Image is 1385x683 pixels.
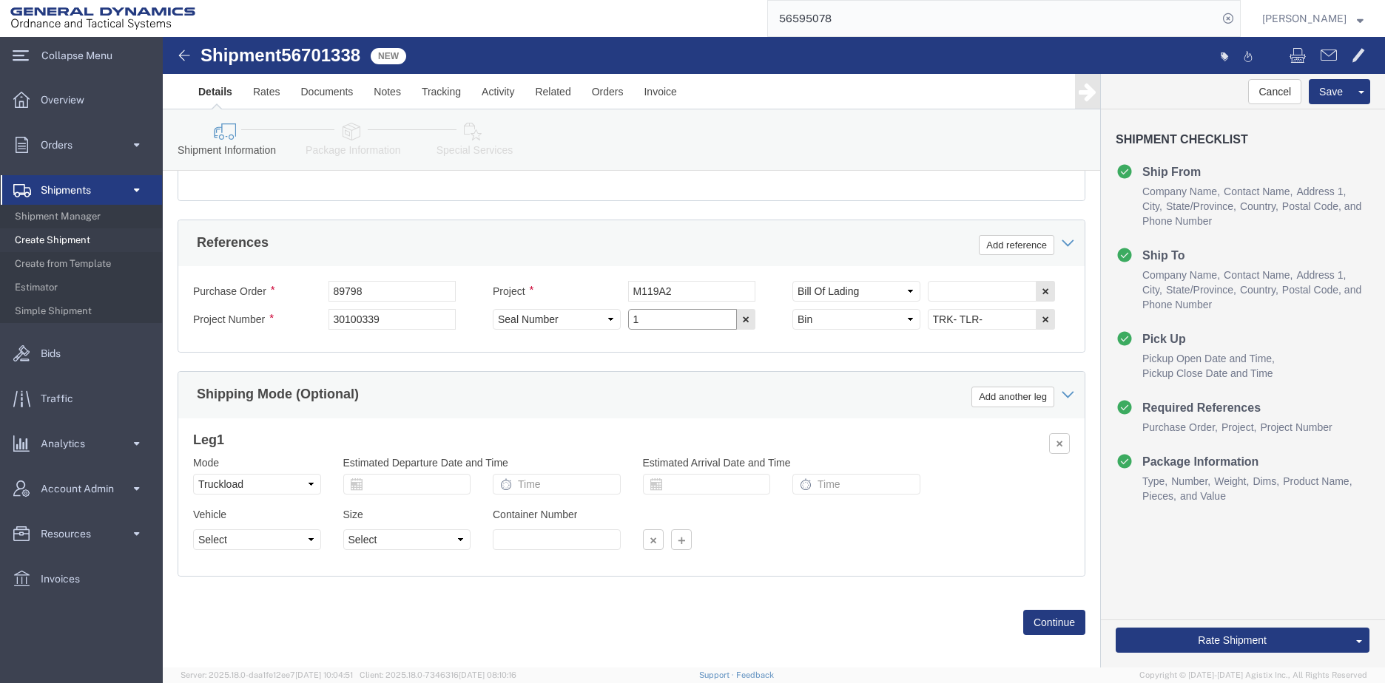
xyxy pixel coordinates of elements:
a: Bids [1,339,162,368]
span: Shipment Manager [15,202,152,231]
span: Estimator [15,273,152,302]
span: Bids [41,339,71,368]
span: Resources [41,519,101,548]
img: logo [10,7,195,30]
a: Shipments [1,175,162,205]
span: Copyright © [DATE]-[DATE] Agistix Inc., All Rights Reserved [1139,669,1367,682]
span: Account Admin [41,474,124,503]
span: Server: 2025.18.0-daa1fe12ee7 [181,670,353,679]
a: Overview [1,85,162,115]
input: Search for shipment number, reference number [768,1,1218,36]
a: Support [699,670,736,679]
a: Traffic [1,384,162,413]
span: Overview [41,85,95,115]
span: Client: 2025.18.0-7346316 [360,670,516,679]
a: Invoices [1,564,162,594]
span: [DATE] 08:10:16 [459,670,516,679]
span: Collapse Menu [41,41,123,70]
span: Russell Borum [1262,10,1347,27]
button: [PERSON_NAME] [1261,10,1364,27]
a: Orders [1,130,162,160]
span: Simple Shipment [15,296,152,326]
span: [DATE] 10:04:51 [295,670,353,679]
a: Account Admin [1,474,162,503]
span: Create from Template [15,249,152,279]
span: Create Shipment [15,225,152,255]
span: Invoices [41,564,90,594]
span: Analytics [41,429,95,458]
span: Traffic [41,384,84,413]
iframe: FS Legacy Container [163,37,1385,667]
a: Feedback [736,670,774,679]
span: Orders [41,130,83,160]
span: Shipments [41,175,101,205]
a: Analytics [1,429,162,458]
a: Resources [1,519,162,548]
